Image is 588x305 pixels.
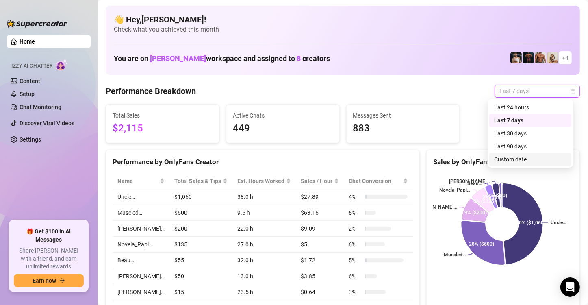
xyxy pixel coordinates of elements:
[14,247,84,271] span: Share [PERSON_NAME] with a friend, and earn unlimited rewards
[169,253,232,268] td: $55
[494,142,566,151] div: Last 90 days
[113,253,169,268] td: Beau…
[20,38,35,45] a: Home
[113,268,169,284] td: [PERSON_NAME]…
[353,121,453,136] span: 883
[113,173,169,189] th: Name
[535,52,546,63] img: David
[20,91,35,97] a: Setup
[14,228,84,244] span: 🎁 Get $100 in AI Messages
[439,187,470,193] text: Novela_Papi…
[349,256,362,265] span: 5 %
[11,62,52,70] span: Izzy AI Chatter
[232,221,296,237] td: 22.0 h
[489,101,571,114] div: Last 24 hours
[296,268,344,284] td: $3.85
[510,52,522,63] img: Chris
[117,176,158,185] span: Name
[169,189,232,205] td: $1,060
[349,288,362,296] span: 3 %
[494,129,566,138] div: Last 30 days
[113,284,169,300] td: [PERSON_NAME]…
[114,14,572,25] h4: 👋 Hey, [PERSON_NAME] !
[296,205,344,221] td: $63.16
[113,121,213,136] span: $2,115
[169,268,232,284] td: $50
[14,274,84,287] button: Earn nowarrow-right
[113,205,169,221] td: Muscled…
[232,237,296,253] td: 27.0 h
[113,157,413,168] div: Performance by OnlyFans Creator
[150,54,206,63] span: [PERSON_NAME]
[297,54,301,63] span: 8
[523,52,534,63] img: Muscled
[296,189,344,205] td: $27.89
[349,208,362,217] span: 6 %
[494,116,566,125] div: Last 7 days
[296,221,344,237] td: $9.09
[349,272,362,281] span: 6 %
[444,252,466,257] text: Muscled…
[349,192,362,201] span: 4 %
[296,284,344,300] td: $0.64
[349,176,401,185] span: Chat Conversion
[106,85,196,97] h4: Performance Breakdown
[114,25,572,34] span: Check what you achieved this month
[232,189,296,205] td: 38.0 h
[20,120,74,126] a: Discover Viral Videos
[33,277,56,284] span: Earn now
[489,114,571,127] div: Last 7 days
[296,253,344,268] td: $1.72
[114,54,330,63] h1: You are on workspace and assigned to creators
[467,181,482,186] text: Beau…
[489,153,571,166] div: Custom date
[571,89,575,94] span: calendar
[169,173,232,189] th: Total Sales & Tips
[560,277,580,297] div: Open Intercom Messenger
[489,140,571,153] div: Last 90 days
[232,253,296,268] td: 32.0 h
[169,221,232,237] td: $200
[20,136,41,143] a: Settings
[433,157,573,168] div: Sales by OnlyFans Creator
[56,59,68,71] img: AI Chatter
[169,205,232,221] td: $600
[233,121,333,136] span: 449
[113,189,169,205] td: Uncle…
[296,173,344,189] th: Sales / Hour
[113,221,169,237] td: [PERSON_NAME]…
[296,237,344,253] td: $5
[416,205,457,210] text: [PERSON_NAME]…
[7,20,67,28] img: logo-BBDzfeDw.svg
[349,240,362,249] span: 6 %
[233,111,333,120] span: Active Chats
[449,179,490,184] text: [PERSON_NAME]…
[59,278,65,283] span: arrow-right
[169,237,232,253] td: $135
[562,53,568,62] span: + 4
[349,224,362,233] span: 2 %
[113,111,213,120] span: Total Sales
[551,220,566,225] text: Uncle…
[547,52,558,63] img: Carol
[237,176,284,185] div: Est. Hours Worked
[20,104,61,110] a: Chat Monitoring
[113,237,169,253] td: Novela_Papi…
[174,176,221,185] span: Total Sales & Tips
[489,127,571,140] div: Last 30 days
[169,284,232,300] td: $15
[344,173,412,189] th: Chat Conversion
[20,78,40,84] a: Content
[232,268,296,284] td: 13.0 h
[353,111,453,120] span: Messages Sent
[499,85,575,97] span: Last 7 days
[232,205,296,221] td: 9.5 h
[301,176,332,185] span: Sales / Hour
[494,103,566,112] div: Last 24 hours
[232,284,296,300] td: 23.5 h
[494,155,566,164] div: Custom date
